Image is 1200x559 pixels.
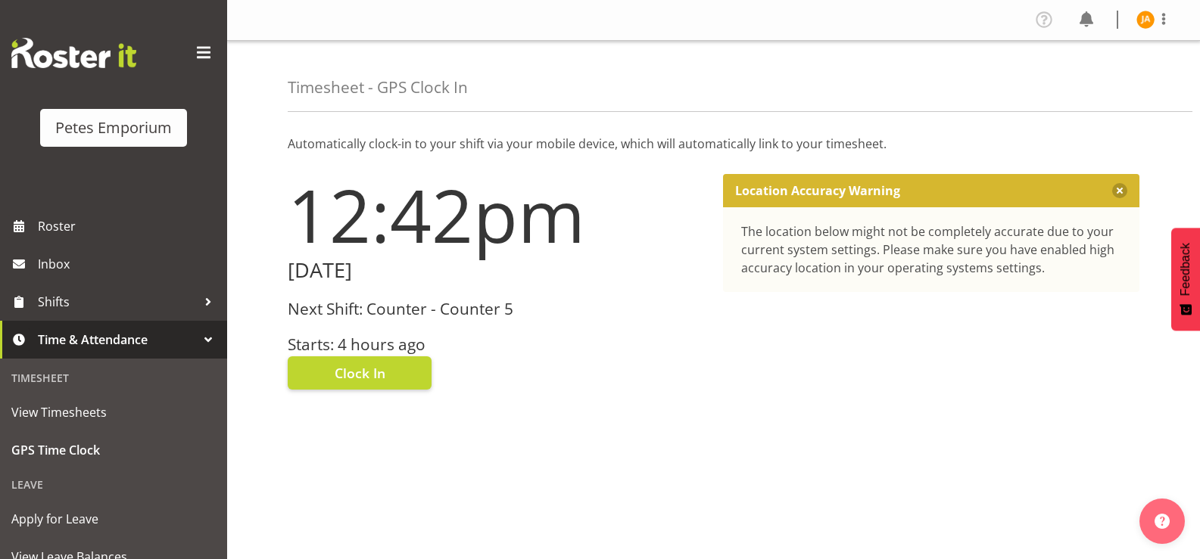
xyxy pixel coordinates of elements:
[335,363,385,383] span: Clock In
[735,183,900,198] p: Location Accuracy Warning
[38,328,197,351] span: Time & Attendance
[288,174,705,256] h1: 12:42pm
[1112,183,1127,198] button: Close message
[4,500,223,538] a: Apply for Leave
[288,336,705,353] h3: Starts: 4 hours ago
[55,116,172,139] div: Petes Emporium
[38,215,220,238] span: Roster
[4,393,223,431] a: View Timesheets
[4,431,223,469] a: GPS Time Clock
[11,401,216,424] span: View Timesheets
[4,469,223,500] div: Leave
[11,439,216,461] span: GPS Time Clock
[11,38,136,68] img: Rosterit website logo
[1171,228,1200,331] button: Feedback - Show survey
[288,259,705,282] h2: [DATE]
[1136,11,1155,29] img: jeseryl-armstrong10788.jpg
[1155,514,1170,529] img: help-xxl-2.png
[38,290,197,313] span: Shifts
[4,362,223,393] div: Timesheet
[288,300,705,318] h3: Next Shift: Counter - Counter 5
[741,222,1122,277] div: The location below might not be completely accurate due to your current system settings. Please m...
[288,356,432,390] button: Clock In
[1179,243,1192,296] span: Feedback
[288,79,468,96] h4: Timesheet - GPS Clock In
[38,253,220,275] span: Inbox
[11,508,216,530] span: Apply for Leave
[288,135,1139,153] p: Automatically clock-in to your shift via your mobile device, which will automatically link to you...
